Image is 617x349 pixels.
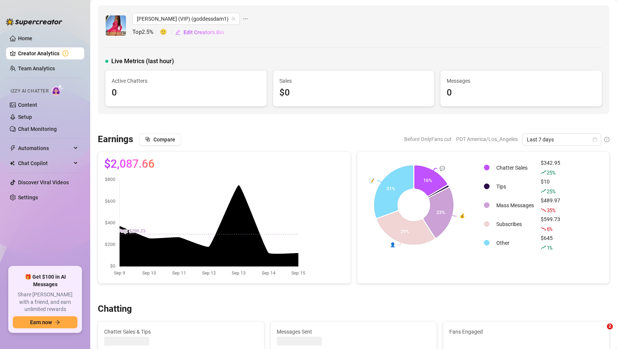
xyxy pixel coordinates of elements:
[112,77,261,85] span: Active Chatters
[112,86,261,100] div: 0
[493,215,537,233] td: Subscribes
[111,57,174,66] span: Live Metrics (last hour)
[604,137,609,142] span: info-circle
[18,102,37,108] a: Content
[160,28,175,37] span: 🙂
[541,234,560,252] div: $645
[145,137,150,142] span: block
[541,245,546,250] span: rise
[6,18,62,26] img: logo-BBDzfeDw.svg
[18,65,55,71] a: Team Analytics
[18,157,71,169] span: Chat Copilot
[493,234,537,252] td: Other
[10,145,16,151] span: thunderbolt
[593,137,597,142] span: calendar
[139,134,181,146] button: Compare
[368,178,374,184] text: 📝
[10,161,15,166] img: Chat Copilot
[11,88,49,95] span: Izzy AI Chatter
[493,196,537,214] td: Mass Messages
[541,207,546,212] span: fall
[541,196,560,214] div: $489.97
[18,47,78,59] a: Creator Analytics exclamation-circle
[18,194,38,200] a: Settings
[153,137,175,143] span: Compare
[547,244,552,251] span: 1 %
[104,328,258,336] span: Chatter Sales & Tips
[13,291,77,313] span: Share [PERSON_NAME] with a friend, and earn unlimited rewards
[459,213,465,219] text: 💰
[541,178,560,196] div: $10
[13,273,77,288] span: 🎁 Get $100 in AI Messages
[279,77,428,85] span: Sales
[547,225,552,232] span: 6 %
[18,35,32,41] a: Home
[243,13,248,25] span: ellipsis
[527,134,597,145] span: Last 7 days
[132,28,160,37] span: Top 2.5 %
[98,134,133,146] h3: Earnings
[13,316,77,328] button: Earn nowarrow-right
[440,165,445,171] text: 💬
[18,179,69,185] a: Discover Viral Videos
[175,26,224,38] button: Edit Creator's Bio
[30,319,52,325] span: Earn now
[547,169,555,176] span: 25 %
[390,242,395,247] text: 👤
[52,85,63,96] img: AI Chatter
[493,178,537,196] td: Tips
[541,159,560,177] div: $342.95
[98,303,132,315] h3: Chatting
[18,126,57,132] a: Chat Monitoring
[541,188,546,194] span: rise
[104,158,155,170] span: $2,087.66
[547,206,555,214] span: 35 %
[493,159,537,177] td: Chatter Sales
[449,328,603,336] span: Fans Engaged
[231,17,236,21] span: team
[447,86,596,100] div: 0
[447,77,596,85] span: Messages
[591,323,609,341] iframe: Intercom live chat
[18,114,32,120] a: Setup
[277,328,431,336] span: Messages Sent
[541,215,560,233] div: $599.73
[404,134,452,145] span: Before OnlyFans cut
[456,134,518,145] span: PDT America/Los_Angeles
[279,86,428,100] div: $0
[607,323,613,329] span: 2
[541,170,546,175] span: rise
[541,226,546,231] span: fall
[175,30,180,35] span: edit
[18,142,71,154] span: Automations
[547,188,555,195] span: 25 %
[106,15,126,36] img: Maddie (VIP)
[183,29,224,35] span: Edit Creator's Bio
[137,13,235,24] span: Maddie (VIP) (goddessdam1)
[55,320,60,325] span: arrow-right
